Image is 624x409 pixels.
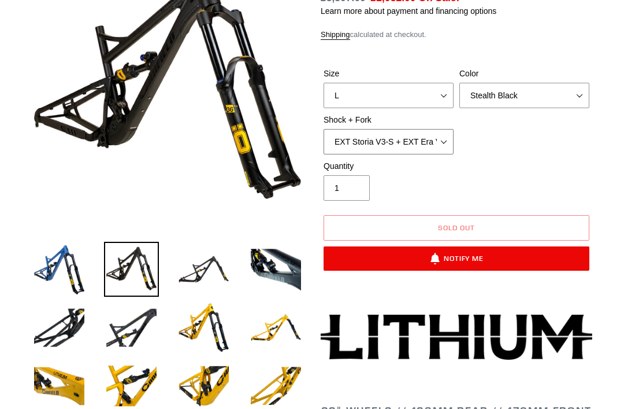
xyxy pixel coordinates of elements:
button: Notify Me [324,246,589,271]
span: Sold out [438,223,475,232]
img: Load image into Gallery viewer, LITHIUM - Frame, Shock + Fork [104,300,159,355]
img: Load image into Gallery viewer, LITHIUM - Frame, Shock + Fork [32,242,87,297]
a: Shipping [321,30,350,40]
img: Load image into Gallery viewer, LITHIUM - Frame, Shock + Fork [248,242,303,297]
img: Load image into Gallery viewer, LITHIUM - Frame, Shock + Fork [176,242,231,297]
img: Load image into Gallery viewer, LITHIUM - Frame, Shock + Fork [248,300,303,355]
label: Quantity [324,160,454,172]
img: Load image into Gallery viewer, LITHIUM - Frame, Shock + Fork [104,242,159,297]
button: Sold out [324,215,589,241]
img: Lithium-Logo_480x480.png [321,314,592,359]
label: Color [459,68,589,80]
a: Learn more about payment and financing options [321,6,496,16]
div: calculated at checkout. [321,29,592,40]
label: Size [324,68,454,80]
label: Shock + Fork [324,114,454,126]
img: Load image into Gallery viewer, LITHIUM - Frame, Shock + Fork [32,300,87,355]
img: Load image into Gallery viewer, LITHIUM - Frame, Shock + Fork [176,300,231,355]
